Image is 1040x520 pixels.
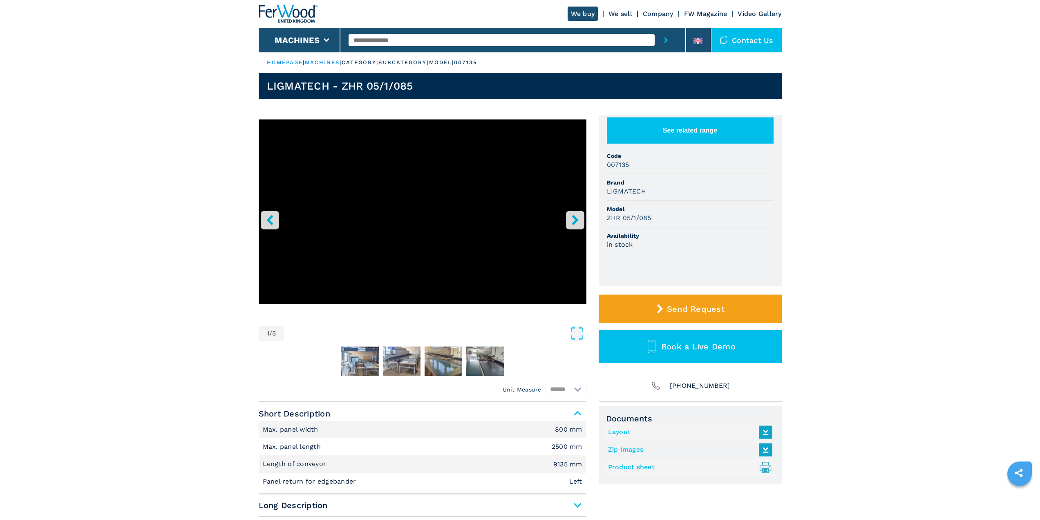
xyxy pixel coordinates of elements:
img: ab50e40c2c72ab85115e690fb2339ca2 [425,347,462,376]
p: subcategory | [378,59,429,66]
p: 007135 [454,59,477,66]
img: Contact us [720,36,728,44]
span: Book a Live Demo [661,342,736,351]
button: See related range [607,117,774,144]
span: Code [607,152,774,160]
div: Go to Slide 1 [259,119,586,318]
span: Send Request [667,304,725,314]
div: Contact us [711,28,782,52]
img: f0be1def8fe9ac2b2250888b4ff3a381 [341,347,379,376]
img: 3c7cfb072edd237c0833e8755ddbc50c [383,347,420,376]
a: Zip Images [608,443,768,457]
span: Long Description [259,498,586,513]
span: Availability [607,232,774,240]
span: [PHONE_NUMBER] [670,380,730,392]
p: Max. panel length [263,442,323,451]
iframe: Chat [1005,483,1034,514]
button: Machines [275,35,320,45]
img: Phone [650,380,662,392]
em: 9135 mm [553,461,582,468]
button: Go to Slide 2 [340,345,380,378]
em: Unit Measure [503,385,541,394]
span: Documents [606,414,774,423]
span: Model [607,205,774,213]
p: category | [342,59,379,66]
p: Panel return for edgebander [263,477,358,486]
h3: 007135 [607,160,629,169]
p: Length of conveyor [263,459,329,468]
span: 1 [267,330,269,337]
a: FW Magazine [684,10,727,18]
a: sharethis [1009,463,1029,483]
button: right-button [566,211,584,229]
a: Layout [608,425,768,439]
a: Product sheet [608,461,768,474]
div: Short Description [259,421,586,491]
button: Send Request [599,295,782,323]
em: 800 mm [555,426,582,433]
span: | [303,59,304,65]
button: Book a Live Demo [599,330,782,363]
em: Left [569,478,582,485]
h3: LIGMATECH [607,187,646,196]
span: / [269,330,272,337]
img: Ferwood [259,5,318,23]
h3: in stock [607,240,633,249]
span: Brand [607,178,774,187]
em: 2500 mm [552,443,582,450]
button: Open Fullscreen [286,326,584,341]
button: submit-button [655,28,677,52]
h1: LIGMATECH - ZHR 05/1/085 [267,79,413,92]
h3: ZHR 05/1/085 [607,213,651,223]
a: Video Gallery [738,10,781,18]
button: Go to Slide 5 [465,345,505,378]
span: | [340,59,341,65]
button: Go to Slide 4 [423,345,464,378]
a: HOMEPAGE [267,59,303,65]
a: Company [643,10,673,18]
span: 5 [272,330,276,337]
p: Max. panel width [263,425,320,434]
p: model | [429,59,454,66]
a: machines [305,59,340,65]
a: We sell [608,10,632,18]
img: 7f7e4259062ae2e197b72b1dc271a106 [466,347,504,376]
button: Go to Slide 3 [381,345,422,378]
button: left-button [261,211,279,229]
nav: Thumbnail Navigation [259,345,586,378]
a: We buy [568,7,598,21]
span: Short Description [259,406,586,421]
iframe: Ritorno pannelli in azione - LIGMATECH ZHR 05/1/085 - Ferwoodgroup - 007135 [259,119,586,304]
